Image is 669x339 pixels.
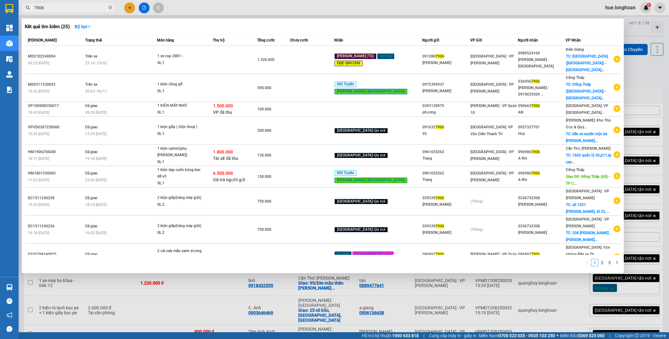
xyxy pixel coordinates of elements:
div: 2 cái valy mầu xanh dương với mầu tím th... [157,248,204,261]
span: (Trống) [470,227,483,232]
span: Xe máy [377,54,394,59]
span: [PERSON_NAME] ([GEOGRAPHIC_DATA]) [334,178,407,183]
img: solution-icon [6,87,13,93]
h3: Kết quả tìm kiếm ( 25 ) [25,24,70,30]
div: 039339 [422,195,470,201]
span: [GEOGRAPHIC_DATA]: Văn phòng Bến xe Th... [566,245,610,256]
span: 590.000 [257,86,271,90]
div: 096906 [518,170,565,177]
span: 19:32 [DATE] [28,132,49,136]
span: notification [7,312,12,318]
span: Nối Tuyến [334,82,356,87]
div: 1 KIỆN MÁY NHỎ [157,102,204,109]
img: dashboard-icon [6,25,13,31]
span: [GEOGRAPHIC_DATA] : VP [PERSON_NAME] [566,189,609,200]
div: 0961655262 [422,170,470,177]
span: VP Gửi [470,38,482,42]
span: 09:20 [DATE] [85,110,107,115]
span: 1.320.000 [257,58,274,62]
span: Cần Thơ: [PERSON_NAME] [566,146,610,151]
div: [PERSON_NAME] [422,230,470,236]
div: 1 kiện dẹp cuốn băng keo dễ vỡ [157,167,204,180]
span: Tài xế đã thu [213,156,238,161]
span: 150.000 [257,174,271,179]
span: TC: [GEOGRAPHIC_DATA] ([GEOGRAPHIC_DATA]) - [GEOGRAPHIC_DATA]... [566,54,608,72]
span: [PERSON_NAME] : VP Quận 10 [470,104,517,115]
li: 3 [606,259,613,266]
span: Đã giao [85,104,98,108]
span: plus-circle [614,56,620,62]
div: 039339 [422,223,470,230]
div: Vy [422,131,470,137]
div: SL: 2 [157,230,204,236]
span: plus-circle [614,84,620,91]
div: 0961655262 [422,149,470,155]
span: plus-circle [614,254,620,260]
span: ĐỌC GHI CHÚ [334,61,363,66]
span: 7906 [435,125,444,129]
div: Huy [518,131,565,137]
span: [GEOGRAPHIC_DATA] : VP [PERSON_NAME] [566,217,609,228]
span: TC: 1602 quốc lộ 30,p11,tp cao... [566,153,611,164]
span: TC: Đồng Tháp ([GEOGRAPHIC_DATA]) - [GEOGRAPHIC_DATA]... [566,82,606,100]
span: [GEOGRAPHIC_DATA] tận nơi [334,153,388,158]
span: down [87,24,91,29]
span: 11:03 [DATE] [28,178,49,182]
span: (Trống) [470,199,483,204]
span: close-circle [108,5,112,11]
img: warehouse-icon [6,284,13,290]
span: Đã gọi khách (VP gửi) [352,251,394,257]
span: 7906 [435,196,444,200]
div: SL: 1 [157,60,204,67]
div: 1 xe cup 28B1 - [157,53,204,60]
span: [GEOGRAPHIC_DATA] tận nơi [334,227,388,233]
span: plus-circle [614,197,620,204]
div: 036456 [518,78,565,85]
span: VP Nhận [566,38,581,42]
span: 19:18 [DATE] [28,231,49,235]
span: [PERSON_NAME] [28,38,57,42]
li: Next Page [613,259,621,266]
div: [PERSON_NAME] [422,60,470,66]
span: 750.000 [257,227,271,232]
div: DC1511240228 [28,195,83,201]
div: VP100908250017 [28,103,83,109]
div: phương [422,109,470,116]
div: MD2102240004 [28,53,83,60]
div: [PERSON_NAME] [422,88,470,94]
div: HM1801250002 [28,170,83,177]
span: right [615,260,619,264]
span: search [26,6,30,10]
div: Trang [422,177,470,183]
span: 18:15 [DATE] [85,203,107,207]
span: 16:26 [DATE] [28,89,49,93]
span: 6.500.000 [213,171,233,176]
div: [PERSON_NAME] [518,201,565,208]
span: 09:23 [DATE] [28,61,49,65]
div: MD0311230053 [28,81,83,88]
span: plus-circle [614,225,620,232]
a: 3 [606,259,613,266]
div: 091632 [422,124,470,131]
span: Tổng cước [257,38,275,42]
div: A Rin [518,177,565,183]
div: 1 kiện đóng gỗ [157,81,204,88]
span: VP đã thu [213,110,232,115]
img: warehouse-icon [6,71,13,78]
span: 750.000 [257,199,271,204]
span: plus-circle [614,173,620,179]
div: SL: 1 [157,88,204,95]
button: Bộ lọcdown [70,22,96,32]
span: 7906 [531,252,540,256]
span: Nhãn [334,38,343,42]
span: Đồng Tháp [566,75,584,80]
span: 1.500.000 [213,103,233,108]
div: [PERSON_NAME] [518,230,565,236]
div: A Rin [518,155,565,162]
a: 1 [591,259,598,266]
span: TC: bến xe xuyên mộc bà [PERSON_NAME]... [566,132,607,143]
span: 7906 [531,150,540,154]
span: left [585,260,589,264]
span: [GEOGRAPHIC_DATA]: VP [GEOGRAPHIC_DATA]... [566,104,608,115]
span: Món hàng [157,38,174,42]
